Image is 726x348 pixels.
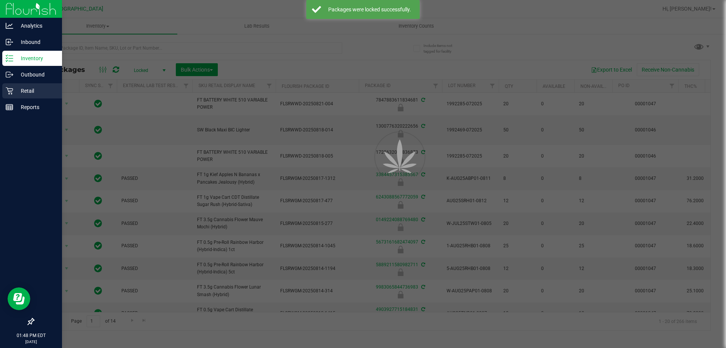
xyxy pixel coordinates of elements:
p: Outbound [13,70,59,79]
inline-svg: Retail [6,87,13,95]
inline-svg: Analytics [6,22,13,30]
iframe: Resource center [8,287,30,310]
inline-svg: Inbound [6,38,13,46]
p: Inbound [13,37,59,47]
inline-svg: Inventory [6,55,13,62]
p: [DATE] [3,339,59,345]
p: Retail [13,86,59,95]
div: Packages were locked successfully. [325,6,414,13]
inline-svg: Reports [6,103,13,111]
inline-svg: Outbound [6,71,13,78]
p: 01:48 PM EDT [3,332,59,339]
p: Reports [13,103,59,112]
p: Inventory [13,54,59,63]
p: Analytics [13,21,59,30]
